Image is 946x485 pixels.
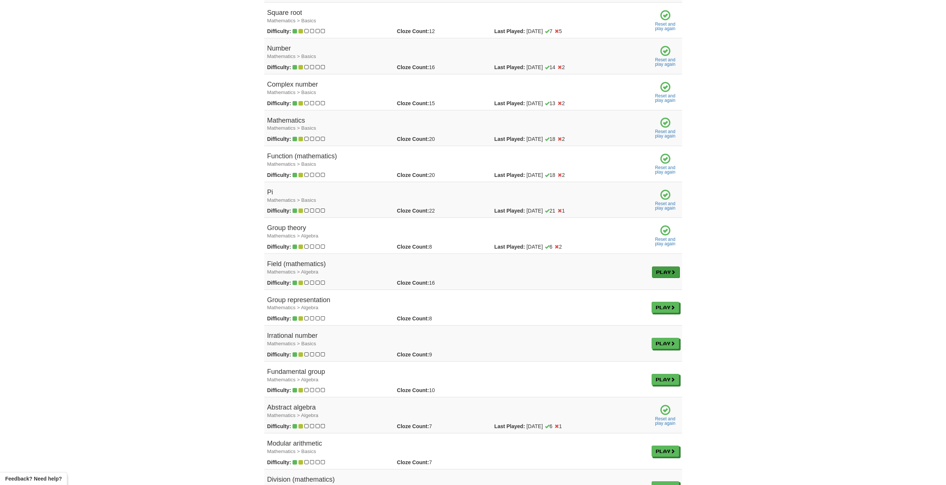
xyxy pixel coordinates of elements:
[558,172,565,178] span: 2
[397,244,429,250] strong: Cloze Count:
[494,100,525,106] strong: Last Played:
[397,136,429,142] strong: Cloze Count:
[391,459,489,466] div: 7
[397,100,429,106] strong: Cloze Count:
[652,266,679,278] a: Play
[267,244,291,250] strong: Difficulty:
[652,129,679,138] a: Reset andplay again
[267,18,316,23] small: Mathematics > Basics
[526,100,565,107] span: [DATE]
[267,9,646,24] h4: Square root
[652,417,679,426] a: Reset andplay again
[267,387,291,393] strong: Difficulty:
[267,28,291,34] strong: Difficulty:
[652,446,679,457] a: Play
[267,305,319,310] small: Mathematics > Algebra
[267,440,646,455] h4: Modular arithmetic
[267,224,646,239] h4: Group theory
[267,161,316,167] small: Mathematics > Basics
[558,64,565,70] span: 2
[545,423,552,429] span: 6
[652,237,679,246] a: Reset andplay again
[391,279,489,287] div: 16
[267,117,646,132] h4: Mathematics
[391,243,489,250] div: 8
[5,475,62,482] span: Open feedback widget
[526,135,565,143] span: [DATE]
[267,100,291,106] strong: Difficulty:
[391,351,489,358] div: 9
[267,377,319,382] small: Mathematics > Algebra
[526,171,565,179] span: [DATE]
[267,197,316,203] small: Mathematics > Basics
[267,125,316,131] small: Mathematics > Basics
[267,208,291,214] strong: Difficulty:
[494,172,525,178] strong: Last Played:
[545,28,552,34] span: 7
[397,280,429,286] strong: Cloze Count:
[397,459,429,465] strong: Cloze Count:
[267,233,319,239] small: Mathematics > Algebra
[267,45,646,60] h4: Number
[652,338,679,349] a: Play
[526,28,562,35] span: [DATE]
[397,387,429,393] strong: Cloze Count:
[652,374,679,385] a: Play
[391,28,489,35] div: 12
[391,64,489,71] div: 16
[267,316,291,321] strong: Difficulty:
[397,316,429,321] strong: Cloze Count:
[391,423,489,430] div: 7
[267,368,646,383] h4: Fundamental group
[555,244,562,250] span: 2
[545,244,552,250] span: 6
[267,90,316,95] small: Mathematics > Basics
[494,28,525,34] strong: Last Played:
[397,172,429,178] strong: Cloze Count:
[652,201,679,210] a: Reset andplay again
[652,94,679,103] a: Reset andplay again
[267,64,291,70] strong: Difficulty:
[545,64,555,70] span: 14
[267,404,646,419] h4: Abstract algebra
[267,189,646,204] h4: Pi
[397,352,429,358] strong: Cloze Count:
[397,64,429,70] strong: Cloze Count:
[652,302,679,313] a: Play
[397,423,429,429] strong: Cloze Count:
[494,244,525,250] strong: Last Played:
[545,100,555,106] span: 13
[526,207,565,214] span: [DATE]
[267,332,646,347] h4: Irrational number
[267,341,316,346] small: Mathematics > Basics
[267,136,291,142] strong: Difficulty:
[545,136,555,142] span: 18
[391,315,489,322] div: 8
[494,136,525,142] strong: Last Played:
[526,423,562,430] span: [DATE]
[555,28,562,34] span: 5
[545,208,555,214] span: 21
[391,100,489,107] div: 15
[391,207,489,214] div: 22
[558,208,565,214] span: 1
[526,243,562,250] span: [DATE]
[526,64,565,71] span: [DATE]
[391,135,489,143] div: 20
[267,280,291,286] strong: Difficulty:
[391,171,489,179] div: 20
[494,423,525,429] strong: Last Played:
[545,172,555,178] span: 18
[267,54,316,59] small: Mathematics > Basics
[494,64,525,70] strong: Last Played:
[267,459,291,465] strong: Difficulty:
[267,269,319,275] small: Mathematics > Algebra
[391,387,489,394] div: 10
[652,22,679,31] a: Reset andplay again
[397,208,429,214] strong: Cloze Count:
[267,413,319,418] small: Mathematics > Algebra
[494,208,525,214] strong: Last Played:
[267,153,646,168] h4: Function (mathematics)
[267,261,646,275] h4: Field (mathematics)
[267,423,291,429] strong: Difficulty:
